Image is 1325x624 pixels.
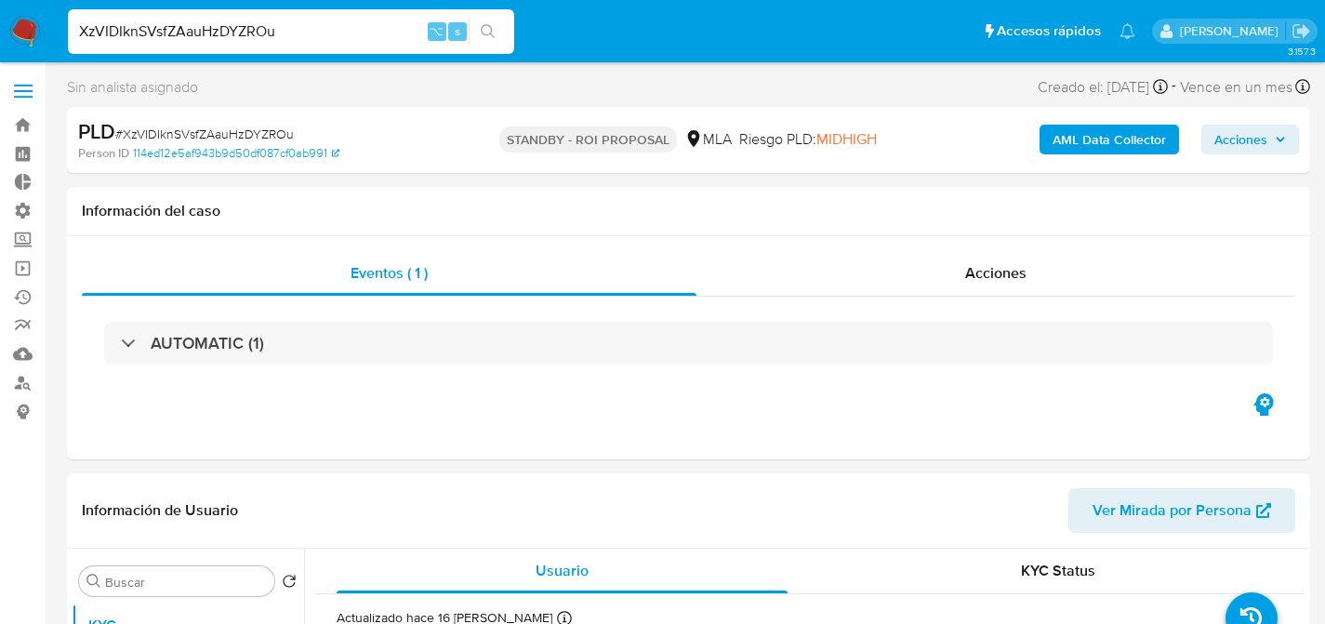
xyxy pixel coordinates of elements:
p: STANDBY - ROI PROPOSAL [499,126,677,153]
input: Buscar [105,574,267,591]
h3: AUTOMATIC (1) [151,333,264,353]
span: Accesos rápidos [997,21,1101,41]
b: Person ID [78,145,129,162]
span: Acciones [1214,125,1267,154]
button: Volver al orden por defecto [282,574,297,594]
div: Creado el: [DATE] [1038,74,1168,100]
span: Ver Mirada por Persona [1093,488,1252,533]
button: search-icon [469,19,507,45]
h1: Información de Usuario [82,501,238,520]
h1: Información del caso [82,202,1295,220]
span: ⌥ [430,22,444,40]
button: Acciones [1201,125,1299,154]
b: PLD [78,116,115,146]
div: AUTOMATIC (1) [104,322,1273,365]
span: MIDHIGH [816,128,877,150]
span: Acciones [965,262,1027,284]
a: Notificaciones [1120,23,1135,39]
span: Usuario [536,560,589,581]
span: KYC Status [1021,560,1095,581]
a: Salir [1292,21,1311,41]
span: # XzVIDIknSVsfZAauHzDYZROu [115,125,294,143]
b: AML Data Collector [1053,125,1166,154]
span: Riesgo PLD: [739,129,877,150]
button: Ver Mirada por Persona [1068,488,1295,533]
span: s [455,22,460,40]
p: facundo.marin@mercadolibre.com [1180,22,1285,40]
a: 114ed12e5af943b9d50df087cf0ab991 [133,145,339,162]
div: MLA [684,129,732,150]
button: AML Data Collector [1040,125,1179,154]
span: Sin analista asignado [67,77,198,98]
input: Buscar usuario o caso... [68,20,514,44]
span: Vence en un mes [1180,77,1292,98]
button: Buscar [86,574,101,589]
span: - [1172,74,1176,100]
span: Eventos ( 1 ) [351,262,428,284]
